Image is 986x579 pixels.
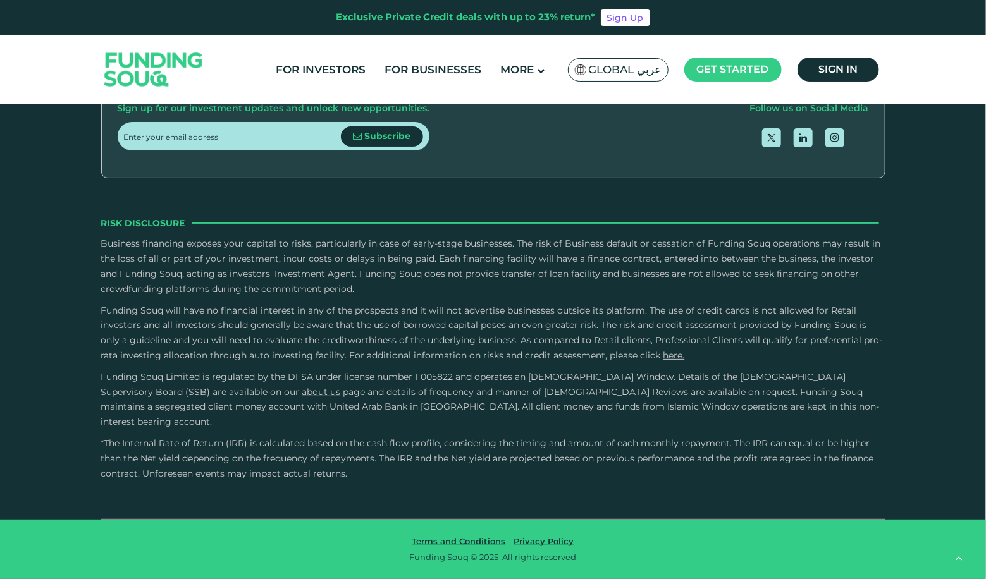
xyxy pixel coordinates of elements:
a: For Investors [273,59,369,80]
a: Sign Up [601,9,650,26]
span: Sign in [818,63,858,75]
div: Sign up for our investment updates and unlock new opportunities. [118,101,429,116]
span: All rights reserved [503,552,577,562]
div: Follow us on Social Media [750,101,869,116]
a: About Us [302,386,341,398]
a: For Businesses [381,59,484,80]
span: Funding Souq will have no financial interest in any of the prospects and it will not advertise bu... [101,305,883,361]
span: page [343,386,366,398]
img: Logo [92,38,216,102]
a: Terms and Conditions [409,536,509,546]
a: open Instagram [825,128,844,147]
a: open Linkedin [794,128,813,147]
p: *The Internal Rate of Return (IRR) is calculated based on the cash flow profile, considering the ... [101,436,885,481]
a: open Twitter [762,128,781,147]
button: Subscribe [341,126,423,147]
img: twitter [768,134,775,142]
div: Exclusive Private Credit deals with up to 23% return* [336,10,596,25]
span: Funding Souq Limited is regulated by the DFSA under license number F005822 and operates an [DEMOG... [101,371,846,398]
span: Risk Disclosure [101,216,185,230]
a: here. [663,350,685,361]
a: Sign in [798,58,879,82]
input: Enter your email address [124,122,341,150]
a: Privacy Policy [511,536,577,546]
span: Get started [697,63,769,75]
button: back [945,544,973,573]
span: Global عربي [589,63,662,77]
img: SA Flag [575,64,586,75]
span: Funding Souq © [410,552,478,562]
span: and details of frequency and manner of [DEMOGRAPHIC_DATA] Reviews are available on request. Fundi... [101,386,880,428]
span: Subscribe [364,130,410,142]
span: 2025 [480,552,499,562]
span: More [500,63,534,76]
p: Business financing exposes your capital to risks, particularly in case of early-stage businesses.... [101,236,885,296]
